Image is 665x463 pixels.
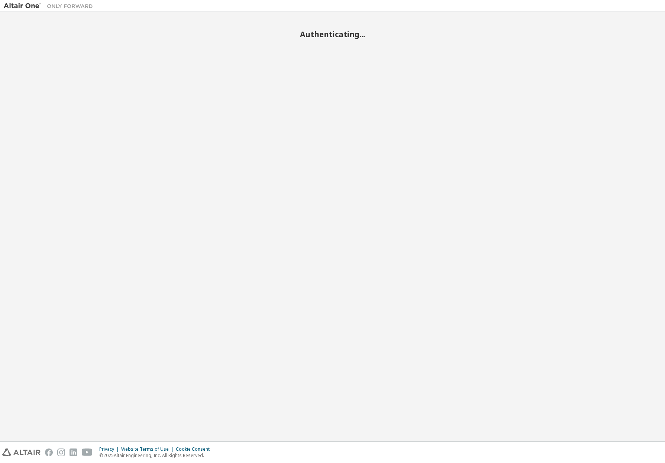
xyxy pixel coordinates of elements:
div: Website Terms of Use [121,446,176,452]
div: Cookie Consent [176,446,214,452]
p: © 2025 Altair Engineering, Inc. All Rights Reserved. [99,452,214,459]
img: facebook.svg [45,448,53,456]
img: instagram.svg [57,448,65,456]
img: youtube.svg [82,448,93,456]
img: linkedin.svg [70,448,77,456]
h2: Authenticating... [4,29,661,39]
img: altair_logo.svg [2,448,41,456]
img: Altair One [4,2,97,10]
div: Privacy [99,446,121,452]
